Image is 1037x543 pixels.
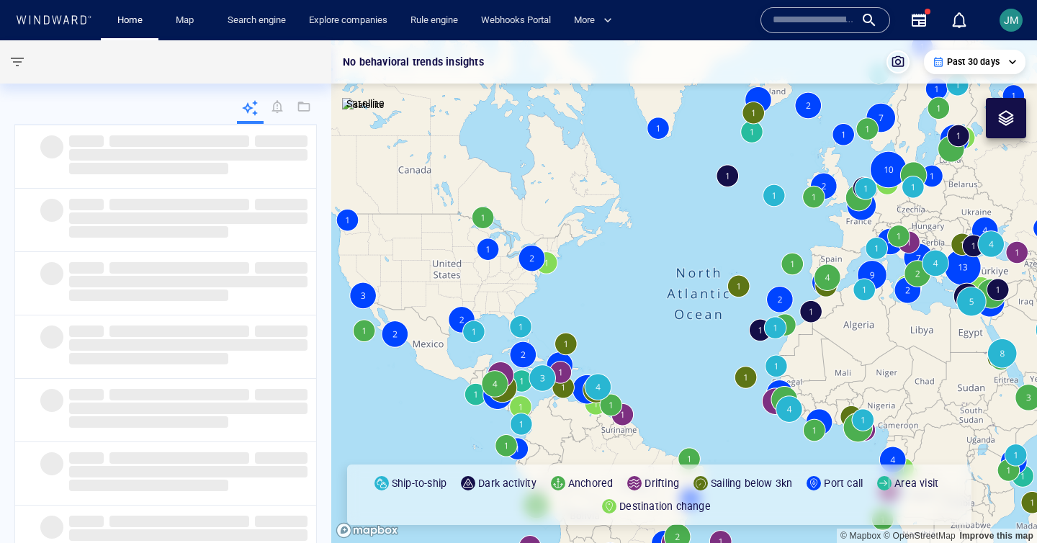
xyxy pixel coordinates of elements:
a: Mapbox [840,531,881,541]
span: ‌ [109,452,249,464]
span: ‌ [69,226,228,238]
span: ‌ [109,199,249,210]
p: Dark activity [478,475,537,492]
p: Ship-to-ship [392,475,446,492]
button: Map [164,8,210,33]
span: ‌ [109,262,249,274]
canvas: Map [331,40,1037,543]
span: ‌ [109,389,249,400]
span: ‌ [40,135,63,158]
a: Home [112,8,148,33]
p: No behavioral trends insights [343,53,484,71]
a: Webhooks Portal [475,8,557,33]
p: Past 30 days [947,55,1000,68]
p: Satellite [346,95,385,112]
span: ‌ [69,163,228,174]
span: ‌ [255,389,307,400]
iframe: Chat [976,478,1026,532]
a: Rule engine [405,8,464,33]
div: Notification center [951,12,968,29]
span: ‌ [255,135,307,147]
p: Destination change [619,498,711,515]
p: Area visit [894,475,938,492]
button: Home [107,8,153,33]
a: Mapbox logo [336,522,399,539]
span: ‌ [109,516,249,527]
span: ‌ [69,516,104,527]
button: JM [997,6,1025,35]
span: ‌ [40,516,63,539]
span: ‌ [69,353,228,364]
span: ‌ [109,135,249,147]
span: ‌ [69,290,228,301]
div: Past 30 days [933,55,1017,68]
span: ‌ [69,212,307,224]
span: ‌ [69,199,104,210]
p: Drifting [645,475,679,492]
span: ‌ [69,416,228,428]
span: ‌ [255,516,307,527]
span: ‌ [40,326,63,349]
span: ‌ [40,199,63,222]
span: ‌ [69,135,104,147]
span: ‌ [69,480,228,491]
a: Search engine [222,8,292,33]
span: ‌ [40,452,63,475]
span: ‌ [109,326,249,337]
span: ‌ [40,389,63,412]
span: ‌ [69,276,307,287]
span: ‌ [69,339,307,351]
span: ‌ [40,262,63,285]
p: Sailing below 3kn [711,475,792,492]
span: ‌ [69,389,104,400]
span: ‌ [69,403,307,414]
span: ‌ [69,466,307,477]
span: ‌ [255,199,307,210]
span: ‌ [255,326,307,337]
a: OpenStreetMap [884,531,956,541]
a: Explore companies [303,8,393,33]
button: More [568,8,624,33]
span: ‌ [255,452,307,464]
p: Anchored [568,475,614,492]
img: satellite [342,98,385,112]
span: ‌ [69,149,307,161]
span: ‌ [69,452,104,464]
span: ‌ [255,262,307,274]
a: Map feedback [959,531,1033,541]
span: JM [1004,14,1018,26]
span: ‌ [69,262,104,274]
span: More [574,12,612,29]
span: ‌ [69,326,104,337]
p: Port call [824,475,863,492]
span: ‌ [69,529,307,541]
a: Map [170,8,205,33]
